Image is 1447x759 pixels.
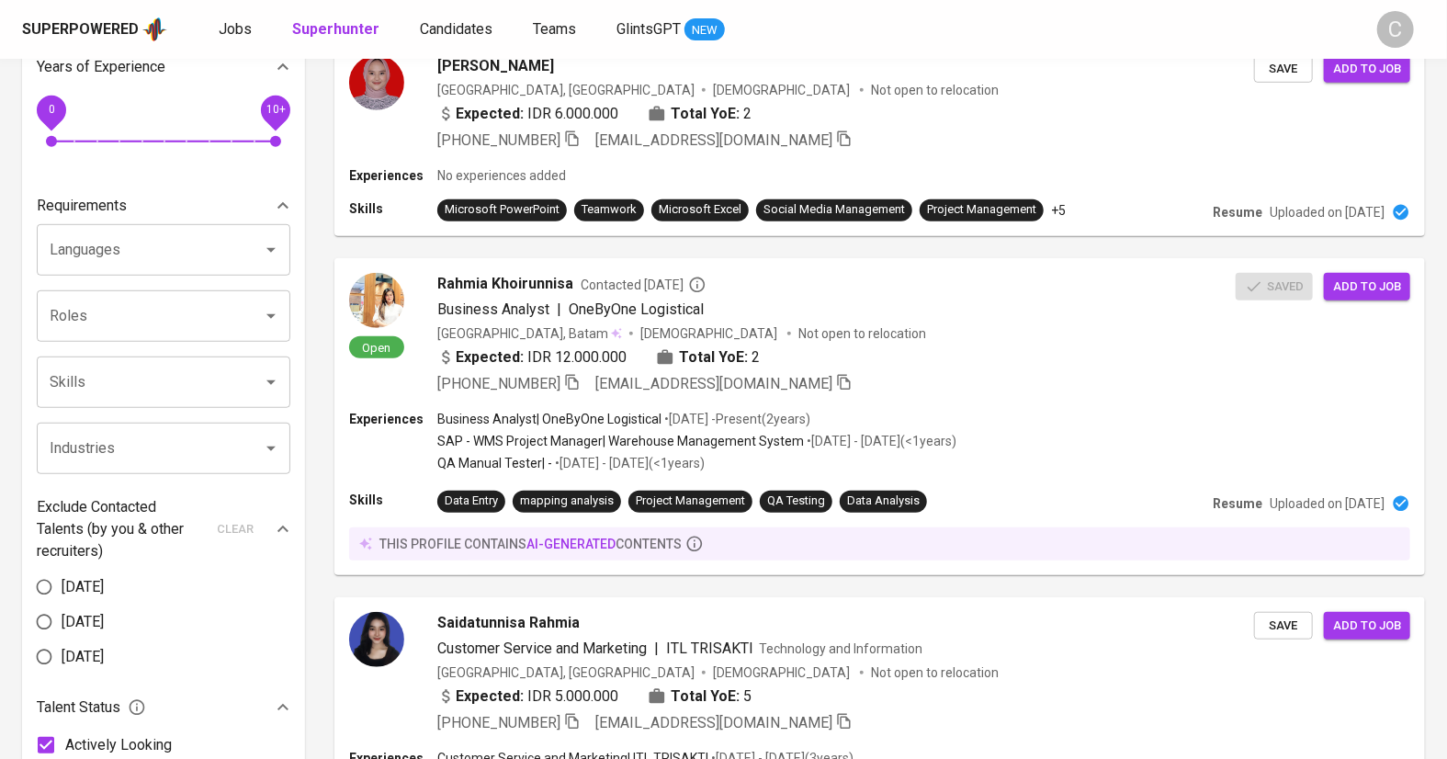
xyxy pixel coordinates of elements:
span: Technology and Information [759,641,922,656]
div: [GEOGRAPHIC_DATA], [GEOGRAPHIC_DATA] [437,663,695,682]
span: OneByOne Logistical [569,300,704,318]
div: QA Testing [767,493,825,510]
span: 10+ [266,104,285,117]
span: 2 [743,103,752,125]
div: [GEOGRAPHIC_DATA], [GEOGRAPHIC_DATA] [437,81,695,99]
img: a10238a138eff570d176efb960f43502.jpg [349,273,404,328]
b: Total YoE: [671,685,740,708]
a: Superhunter [292,18,383,41]
p: Resume [1213,494,1262,513]
span: Open [356,340,399,356]
span: Save [1263,616,1304,637]
b: Superhunter [292,20,379,38]
div: IDR 6.000.000 [437,103,618,125]
p: Not open to relocation [871,663,999,682]
span: [PHONE_NUMBER] [437,714,560,731]
img: app logo [142,16,167,43]
span: [PERSON_NAME] [437,55,554,77]
a: OpenRahmia KhoirunnisaContacted [DATE]Business Analyst|OneByOne Logistical[GEOGRAPHIC_DATA], Bata... [334,258,1425,575]
span: Add to job [1333,59,1401,80]
span: [EMAIL_ADDRESS][DOMAIN_NAME] [595,131,832,149]
b: Total YoE: [671,103,740,125]
b: Expected: [456,685,524,708]
span: Add to job [1333,616,1401,637]
span: Save [1263,59,1304,80]
p: Experiences [349,166,437,185]
p: Years of Experience [37,56,165,78]
span: [EMAIL_ADDRESS][DOMAIN_NAME] [595,714,832,731]
div: IDR 12.000.000 [437,346,627,368]
div: Teamwork [582,201,637,219]
span: [DATE] [62,646,104,668]
p: Business Analyst | OneByOne Logistical [437,410,661,428]
p: +5 [1051,201,1066,220]
span: [DEMOGRAPHIC_DATA] [640,324,780,343]
b: Expected: [456,346,524,368]
span: [EMAIL_ADDRESS][DOMAIN_NAME] [595,375,832,392]
a: GlintsGPT NEW [616,18,725,41]
p: SAP - WMS Project Manager | Warehouse Management System [437,432,804,450]
span: 0 [48,104,54,117]
p: Requirements [37,195,127,217]
p: • [DATE] - [DATE] ( <1 years ) [552,454,705,472]
button: Open [258,237,284,263]
span: [PHONE_NUMBER] [437,375,560,392]
p: Uploaded on [DATE] [1270,494,1385,513]
span: [PHONE_NUMBER] [437,131,560,149]
span: 2 [752,346,760,368]
div: mapping analysis [520,493,614,510]
span: Rahmia Khoirunnisa [437,273,573,295]
span: NEW [684,21,725,40]
div: Years of Experience [37,49,290,85]
span: Candidates [420,20,492,38]
span: Business Analyst [437,300,549,318]
button: Open [258,369,284,395]
p: Skills [349,491,437,509]
div: Exclude Contacted Talents (by you & other recruiters)clear [37,496,290,562]
div: Requirements [37,187,290,224]
span: Teams [533,20,576,38]
button: Save [1254,55,1313,84]
div: Project Management [636,493,745,510]
div: Data Analysis [847,493,920,510]
span: [DEMOGRAPHIC_DATA] [713,81,853,99]
svg: By Batam recruiter [688,276,707,294]
span: 5 [743,685,752,708]
img: 4bf68ca2442090947703c19e57548382.jpeg [349,612,404,667]
p: this profile contains contents [379,535,682,553]
button: Add to job [1324,612,1410,640]
span: GlintsGPT [616,20,681,38]
span: [DEMOGRAPHIC_DATA] [713,663,853,682]
p: Exclude Contacted Talents (by you & other recruiters) [37,496,206,562]
span: [DATE] [62,611,104,633]
span: ITL TRISAKTI [666,640,753,657]
p: Not open to relocation [798,324,926,343]
span: | [557,299,561,321]
button: Save [1254,612,1313,640]
div: Social Media Management [763,201,905,219]
b: Expected: [456,103,524,125]
div: [GEOGRAPHIC_DATA], Batam [437,324,622,343]
span: AI-generated [526,537,616,551]
p: • [DATE] - [DATE] ( <1 years ) [804,432,956,450]
b: Total YoE: [679,346,748,368]
p: Not open to relocation [871,81,999,99]
div: C [1377,11,1414,48]
a: Candidates [420,18,496,41]
p: Uploaded on [DATE] [1270,203,1385,221]
div: Project Management [927,201,1036,219]
span: Actively Looking [65,734,172,756]
span: Jobs [219,20,252,38]
span: Talent Status [37,697,146,719]
span: | [654,638,659,660]
button: Add to job [1324,273,1410,301]
a: Jobs [219,18,255,41]
div: Microsoft PowerPoint [445,201,560,219]
div: Microsoft Excel [659,201,741,219]
span: Saidatunnisa Rahmia [437,612,580,634]
button: Open [258,436,284,461]
span: Contacted [DATE] [581,276,707,294]
a: Superpoweredapp logo [22,16,167,43]
span: [DATE] [62,576,104,598]
p: Skills [349,199,437,218]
